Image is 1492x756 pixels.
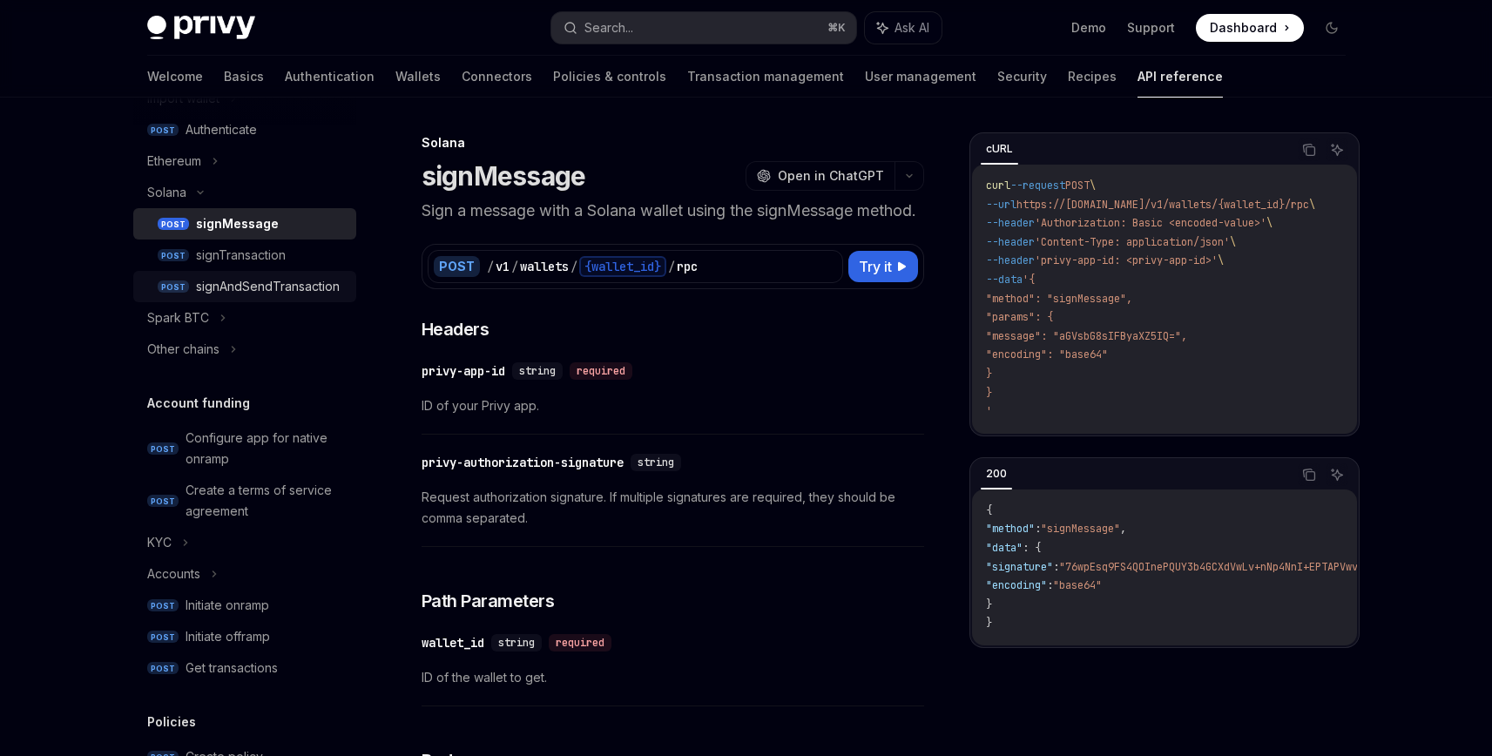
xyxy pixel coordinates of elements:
[147,631,179,644] span: POST
[1035,216,1266,230] span: 'Authorization: Basic <encoded-value>'
[487,258,494,275] div: /
[1218,253,1224,267] span: \
[196,276,340,297] div: signAndSendTransaction
[1041,522,1120,536] span: "signMessage"
[986,348,1108,361] span: "encoding": "base64"
[196,213,279,234] div: signMessage
[1023,541,1041,555] span: : {
[865,12,942,44] button: Ask AI
[422,395,924,416] span: ID of your Privy app.
[1010,179,1065,192] span: --request
[147,442,179,456] span: POST
[638,456,674,469] span: string
[422,634,484,651] div: wallet_id
[1016,198,1309,212] span: https://[DOMAIN_NAME]/v1/wallets/{wallet_id}/rpc
[133,621,356,652] a: POSTInitiate offramp
[285,56,375,98] a: Authentication
[1090,179,1096,192] span: \
[981,138,1018,159] div: cURL
[986,273,1023,287] span: --data
[511,258,518,275] div: /
[579,256,666,277] div: {wallet_id}
[687,56,844,98] a: Transaction management
[1035,253,1218,267] span: 'privy-app-id: <privy-app-id>'
[986,292,1132,306] span: "method": "signMessage",
[986,253,1035,267] span: --header
[1120,522,1126,536] span: ,
[997,56,1047,98] a: Security
[553,56,666,98] a: Policies & controls
[147,151,201,172] div: Ethereum
[519,364,556,378] span: string
[133,208,356,240] a: POSTsignMessage
[1326,138,1348,161] button: Ask AI
[986,198,1016,212] span: --url
[865,56,976,98] a: User management
[520,258,569,275] div: wallets
[570,362,632,380] div: required
[1210,19,1277,37] span: Dashboard
[1023,273,1035,287] span: '{
[895,19,929,37] span: Ask AI
[147,599,179,612] span: POST
[1309,198,1315,212] span: \
[584,17,633,38] div: Search...
[859,256,892,277] span: Try it
[1230,235,1236,249] span: \
[1071,19,1106,37] a: Demo
[462,56,532,98] a: Connectors
[668,258,675,275] div: /
[746,161,895,191] button: Open in ChatGPT
[186,595,269,616] div: Initiate onramp
[147,712,196,732] h5: Policies
[986,560,1053,574] span: "signature"
[848,251,918,282] button: Try it
[986,404,992,418] span: '
[986,216,1035,230] span: --header
[147,56,203,98] a: Welcome
[1298,138,1320,161] button: Copy the contents from the code block
[827,21,846,35] span: ⌘ K
[549,634,611,651] div: required
[186,658,278,678] div: Get transactions
[133,652,356,684] a: POSTGet transactions
[677,258,698,275] div: rpc
[434,256,480,277] div: POST
[147,564,200,584] div: Accounts
[986,503,992,517] span: {
[147,532,172,553] div: KYC
[147,393,250,414] h5: Account funding
[147,124,179,137] span: POST
[986,522,1035,536] span: "method"
[422,199,924,223] p: Sign a message with a Solana wallet using the signMessage method.
[1053,578,1102,592] span: "base64"
[186,626,270,647] div: Initiate offramp
[422,160,586,192] h1: signMessage
[1065,179,1090,192] span: POST
[147,307,209,328] div: Spark BTC
[158,218,189,231] span: POST
[147,182,186,203] div: Solana
[224,56,264,98] a: Basics
[1138,56,1223,98] a: API reference
[1035,522,1041,536] span: :
[1298,463,1320,486] button: Copy the contents from the code block
[1068,56,1117,98] a: Recipes
[133,422,356,475] a: POSTConfigure app for native onramp
[986,541,1023,555] span: "data"
[147,662,179,675] span: POST
[133,590,356,621] a: POSTInitiate onramp
[196,245,286,266] div: signTransaction
[1318,14,1346,42] button: Toggle dark mode
[1053,560,1059,574] span: :
[496,258,510,275] div: v1
[1035,235,1230,249] span: 'Content-Type: application/json'
[422,134,924,152] div: Solana
[986,578,1047,592] span: "encoding"
[147,16,255,40] img: dark logo
[570,258,577,275] div: /
[986,597,992,611] span: }
[986,310,1053,324] span: "params": {
[133,271,356,302] a: POSTsignAndSendTransaction
[1047,578,1053,592] span: :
